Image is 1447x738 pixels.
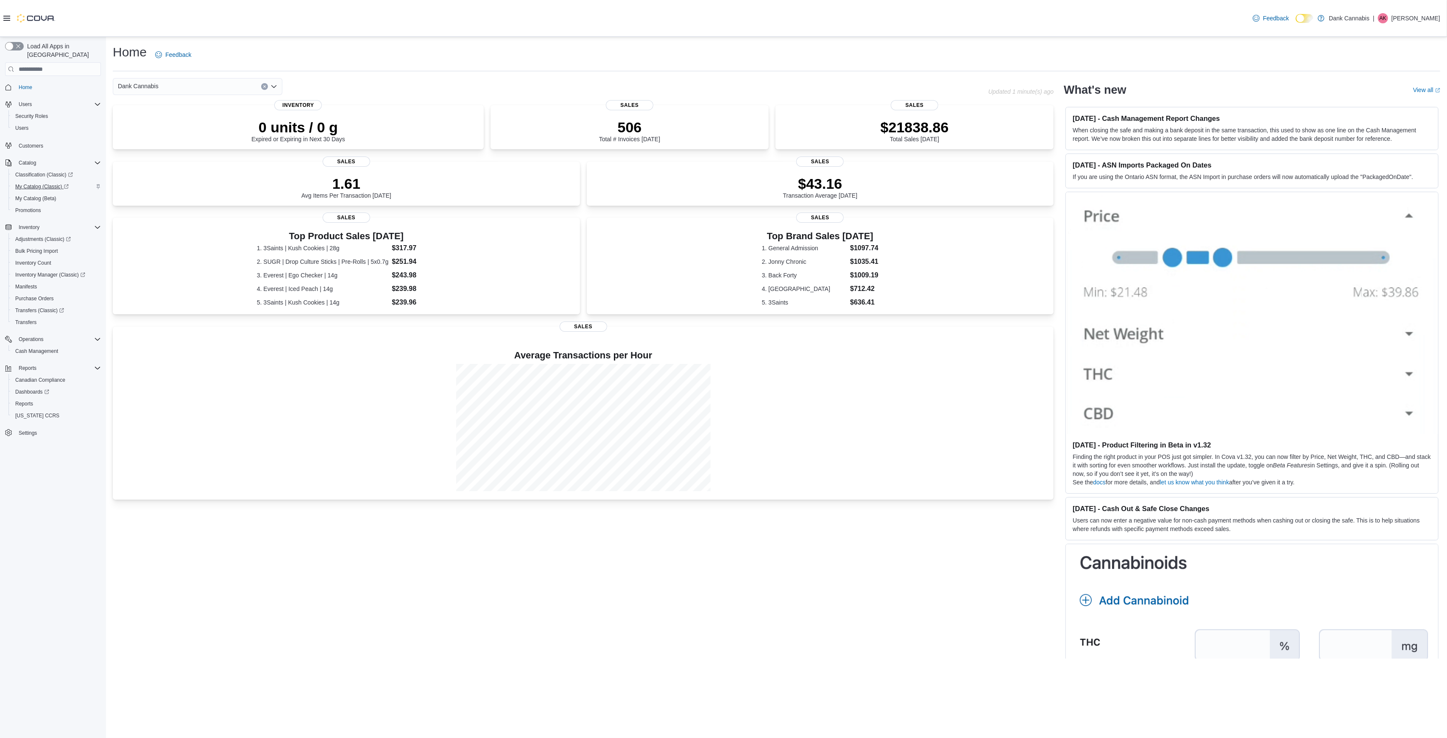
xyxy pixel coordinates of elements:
button: Catalog [15,158,39,168]
button: Cash Management [8,345,104,357]
dd: $251.94 [392,257,436,267]
span: Cash Management [12,346,101,356]
button: Catalog [2,157,104,169]
dd: $712.42 [850,284,878,294]
a: View allExternal link [1413,87,1440,93]
p: If you are using the Ontario ASN format, the ASN Import in purchase orders will now automatically... [1073,173,1431,181]
dt: 4. Everest | Iced Peach | 14g [257,285,388,293]
a: Adjustments (Classic) [8,233,104,245]
span: Sales [796,212,844,223]
dd: $317.97 [392,243,436,253]
button: Home [2,81,104,93]
span: Inventory [19,224,39,231]
a: Inventory Manager (Classic) [8,269,104,281]
img: Cova [17,14,55,22]
span: Bulk Pricing Import [12,246,101,256]
dt: 3. Everest | Ego Checker | 14g [257,271,388,280]
span: Users [12,123,101,133]
span: Promotions [12,205,101,215]
div: Transaction Average [DATE] [783,175,858,199]
h3: [DATE] - Cash Out & Safe Close Changes [1073,504,1431,513]
button: Customers [2,139,104,151]
h4: Average Transactions per Hour [120,350,1047,361]
button: Operations [2,333,104,345]
span: Transfers (Classic) [15,307,64,314]
span: Users [19,101,32,108]
span: Settings [15,428,101,438]
dt: 2. SUGR | Drop Culture Sticks | Pre-Rolls | 5x0.7g [257,257,388,266]
a: Manifests [12,282,40,292]
span: Manifests [15,283,37,290]
span: Customers [15,140,101,151]
span: My Catalog (Beta) [12,193,101,204]
dd: $1097.74 [850,243,878,253]
h3: [DATE] - Product Filtering in Beta in v1.32 [1073,441,1431,449]
span: Washington CCRS [12,411,101,421]
dt: 2. Jonny Chronic [762,257,847,266]
a: Home [15,82,36,92]
button: Inventory [15,222,43,232]
a: let us know what you think [1160,479,1229,486]
span: Promotions [15,207,41,214]
h3: [DATE] - Cash Management Report Changes [1073,114,1431,123]
span: Classification (Classic) [12,170,101,180]
p: $43.16 [783,175,858,192]
a: Transfers [12,317,40,327]
a: Security Roles [12,111,51,121]
span: Dashboards [12,387,101,397]
h3: Top Brand Sales [DATE] [762,231,878,241]
h2: What's new [1064,83,1126,97]
span: Inventory [15,222,101,232]
button: Security Roles [8,110,104,122]
span: [US_STATE] CCRS [15,412,59,419]
p: 1.61 [301,175,391,192]
button: Reports [8,398,104,410]
span: Operations [15,334,101,344]
span: Inventory Manager (Classic) [12,270,101,280]
dd: $243.98 [392,270,436,280]
span: Inventory Count [15,260,51,266]
button: Users [8,122,104,134]
span: Catalog [15,158,101,168]
div: Total # Invoices [DATE] [599,119,660,143]
a: Classification (Classic) [8,169,104,181]
span: Transfers (Classic) [12,305,101,316]
button: Inventory Count [8,257,104,269]
p: | [1373,13,1375,23]
a: Transfers (Classic) [12,305,67,316]
a: Inventory Count [12,258,55,268]
h1: Home [113,44,147,61]
span: Dank Cannabis [118,81,159,91]
span: Load All Apps in [GEOGRAPHIC_DATA] [24,42,101,59]
a: docs [1093,479,1106,486]
span: Reports [12,399,101,409]
a: Classification (Classic) [12,170,76,180]
a: Users [12,123,32,133]
a: Transfers (Classic) [8,305,104,316]
a: Purchase Orders [12,294,57,304]
dd: $1009.19 [850,270,878,280]
span: Users [15,99,101,109]
a: Cash Management [12,346,61,356]
button: Clear input [261,83,268,90]
button: [US_STATE] CCRS [8,410,104,422]
span: Sales [796,157,844,167]
h3: [DATE] - ASN Imports Packaged On Dates [1073,161,1431,169]
span: Dashboards [15,389,49,395]
a: My Catalog (Classic) [12,182,72,192]
dd: $1035.41 [850,257,878,267]
span: My Catalog (Beta) [15,195,56,202]
span: Inventory [274,100,322,110]
a: My Catalog (Classic) [8,181,104,193]
span: Canadian Compliance [15,377,65,383]
p: When closing the safe and making a bank deposit in the same transaction, this used to show as one... [1073,126,1431,143]
span: Feedback [1263,14,1289,22]
button: Canadian Compliance [8,374,104,386]
a: Bulk Pricing Import [12,246,61,256]
a: Dashboards [8,386,104,398]
h3: Top Product Sales [DATE] [257,231,436,241]
button: Purchase Orders [8,293,104,305]
button: Reports [15,363,40,373]
span: Sales [891,100,938,110]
